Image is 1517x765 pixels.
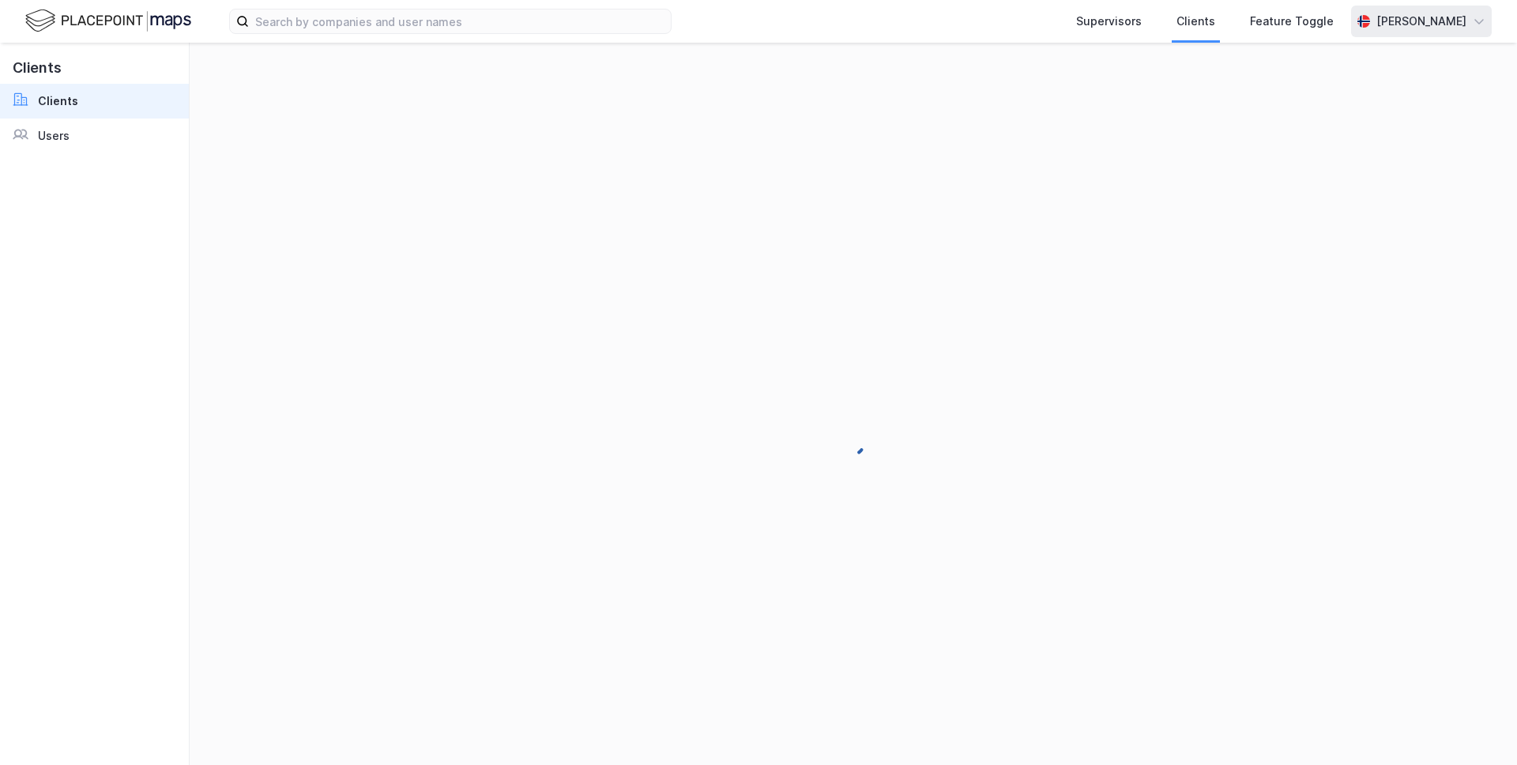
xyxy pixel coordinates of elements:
div: Clients [1176,12,1215,31]
div: Feature Toggle [1250,12,1334,31]
div: Clients [38,92,78,111]
img: logo.f888ab2527a4732fd821a326f86c7f29.svg [25,7,191,35]
div: Kontrollprogram for chat [1438,689,1517,765]
input: Search by companies and user names [249,9,671,33]
div: [PERSON_NAME] [1376,12,1466,31]
div: Supervisors [1076,12,1142,31]
iframe: Chat Widget [1438,689,1517,765]
div: Users [38,126,70,145]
